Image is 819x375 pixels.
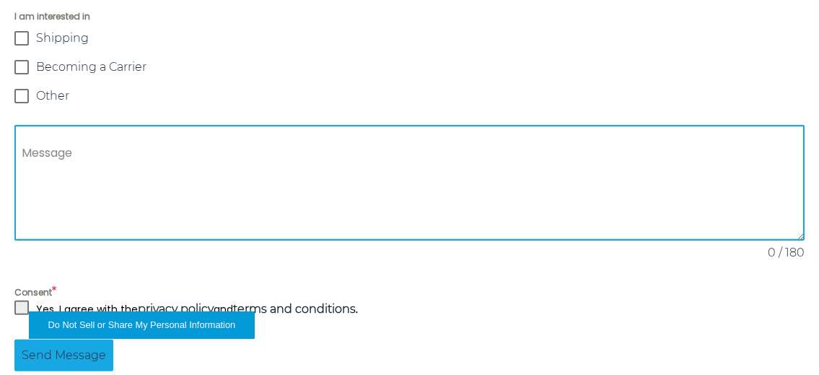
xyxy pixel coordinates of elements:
p: Yes, I agree with the and [36,301,358,318]
span: Send Message [22,347,106,364]
label: Shipping [14,31,805,46]
span: Other [36,89,69,103]
label: Consent [14,283,805,301]
span: 0 / 180 [768,244,805,262]
span: I am interested in [14,9,805,24]
strong: . [233,302,358,316]
button: Do Not Sell or Share My Personal Information [29,311,255,339]
label: Becoming a Carrier [14,60,805,74]
span: Becoming a Carrier [36,60,146,74]
span: Shipping [36,31,89,46]
a: privacy policy [138,302,214,316]
button: Send Message [14,340,113,371]
a: terms and conditions [233,302,356,316]
label: Other [14,89,805,103]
